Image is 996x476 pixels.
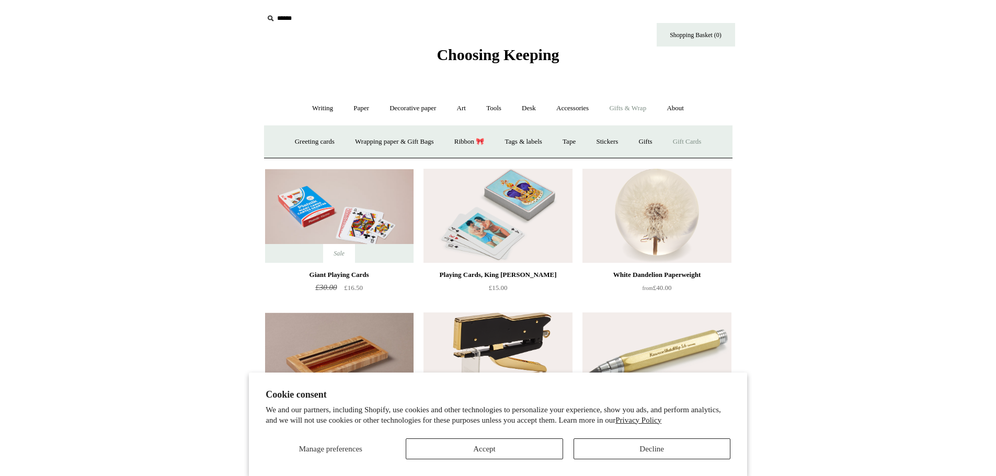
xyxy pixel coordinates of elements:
[489,284,508,292] span: £15.00
[265,312,414,407] img: "Woods" Pencil Set
[657,95,693,122] a: About
[344,95,379,122] a: Paper
[423,169,572,263] img: Playing Cards, King Charles III
[285,128,344,156] a: Greeting cards
[657,23,735,47] a: Shopping Basket (0)
[266,389,730,400] h2: Cookie consent
[423,312,572,407] img: Hand Held Black and Gold Zenith 6/4 Plier Stapler
[587,128,627,156] a: Stickers
[265,269,414,311] a: Giant Playing Cards £30.00 £16.50
[477,95,511,122] a: Tools
[299,445,362,453] span: Manage preferences
[585,269,728,281] div: White Dandelion Paperweight
[268,269,411,281] div: Giant Playing Cards
[574,438,730,459] button: Decline
[346,128,443,156] a: Wrapping paper & Gift Bags
[406,438,563,459] button: Accept
[643,285,653,291] span: from
[423,169,572,263] a: Playing Cards, King Charles III Playing Cards, King Charles III
[303,95,342,122] a: Writing
[265,169,414,263] img: Giant Playing Cards
[266,438,395,459] button: Manage preferences
[426,269,569,281] div: Playing Cards, King [PERSON_NAME]
[615,416,661,424] a: Privacy Policy
[437,46,559,63] span: Choosing Keeping
[448,95,475,122] a: Art
[553,128,585,156] a: Tape
[582,169,731,263] a: White Dandelion Paperweight White Dandelion Paperweight
[582,269,731,311] a: White Dandelion Paperweight from£40.00
[423,269,572,311] a: Playing Cards, King [PERSON_NAME] £15.00
[344,284,363,292] span: £16.50
[266,405,730,425] p: We and our partners, including Shopify, use cookies and other technologies to personalize your ex...
[582,312,731,407] a: Brass Kaweco Sketch Up 5.6mm Clutch Pencil Brass Kaweco Sketch Up 5.6mm Clutch Pencil
[643,284,672,292] span: £40.00
[315,283,337,292] span: £30.00
[582,312,731,407] img: Brass Kaweco Sketch Up 5.6mm Clutch Pencil
[512,95,545,122] a: Desk
[323,244,355,263] span: Sale
[582,169,731,263] img: White Dandelion Paperweight
[600,95,656,122] a: Gifts & Wrap
[445,128,494,156] a: Ribbon 🎀
[265,169,414,263] a: Giant Playing Cards Giant Playing Cards Sale
[380,95,445,122] a: Decorative paper
[496,128,552,156] a: Tags & labels
[437,54,559,62] a: Choosing Keeping
[423,312,572,407] a: Hand Held Black and Gold Zenith 6/4 Plier Stapler Hand Held Black and Gold Zenith 6/4 Plier Stapler
[629,128,662,156] a: Gifts
[547,95,598,122] a: Accessories
[663,128,711,156] a: Gift Cards
[265,312,414,407] a: "Woods" Pencil Set "Woods" Pencil Set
